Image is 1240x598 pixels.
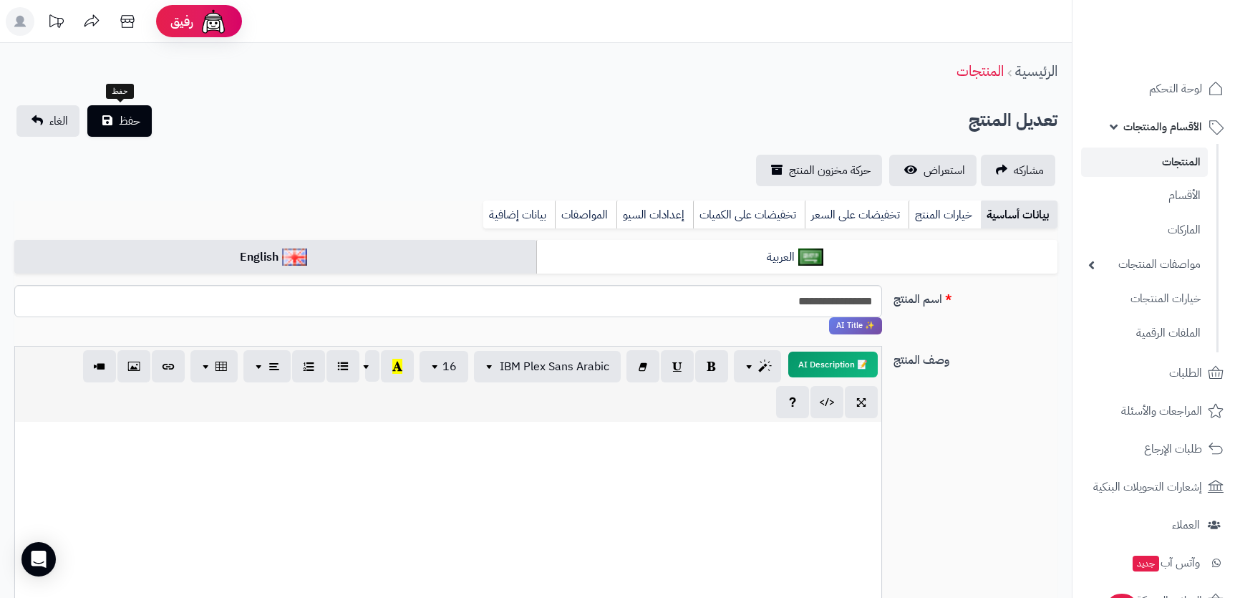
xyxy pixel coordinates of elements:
a: مواصفات المنتجات [1081,249,1208,280]
a: الماركات [1081,215,1208,246]
label: وصف المنتج [888,346,1064,369]
span: جديد [1133,556,1159,572]
a: حركة مخزون المنتج [756,155,882,186]
span: وآتس آب [1131,553,1200,573]
a: المراجعات والأسئلة [1081,394,1231,428]
img: ai-face.png [199,7,228,36]
a: مشاركه [981,155,1055,186]
button: IBM Plex Sans Arabic [474,351,621,382]
a: إشعارات التحويلات البنكية [1081,470,1231,504]
a: العربية [536,240,1058,275]
a: طلبات الإرجاع [1081,432,1231,466]
a: خيارات المنتج [909,201,981,229]
span: مشاركه [1014,162,1044,179]
div: حفظ [106,84,134,100]
a: الأقسام [1081,180,1208,211]
span: انقر لاستخدام رفيقك الذكي [829,317,882,334]
span: طلبات الإرجاع [1144,439,1202,459]
img: العربية [798,249,823,266]
span: 16 [442,358,457,375]
a: المنتجات [1081,148,1208,177]
a: تخفيضات على السعر [805,201,909,229]
a: المواصفات [555,201,616,229]
a: لوحة التحكم [1081,72,1231,106]
span: استعراض [924,162,965,179]
span: المراجعات والأسئلة [1121,401,1202,421]
span: رفيق [170,13,193,30]
span: الأقسام والمنتجات [1123,117,1202,137]
button: 📝 AI Description [788,352,878,377]
a: الملفات الرقمية [1081,318,1208,349]
span: إشعارات التحويلات البنكية [1093,477,1202,497]
a: خيارات المنتجات [1081,284,1208,314]
span: حفظ [119,112,140,130]
a: العملاء [1081,508,1231,542]
span: الطلبات [1169,363,1202,383]
span: الغاء [49,112,68,130]
h2: تعديل المنتج [969,106,1057,135]
a: المنتجات [956,60,1004,82]
a: استعراض [889,155,977,186]
a: تحديثات المنصة [38,7,74,39]
a: إعدادات السيو [616,201,693,229]
a: بيانات أساسية [981,201,1057,229]
a: الرئيسية [1015,60,1057,82]
label: اسم المنتج [888,285,1064,308]
a: الطلبات [1081,356,1231,390]
button: حفظ [87,105,152,137]
span: IBM Plex Sans Arabic [500,358,609,375]
span: العملاء [1172,515,1200,535]
img: English [282,249,307,266]
a: الغاء [16,105,79,137]
a: تخفيضات على الكميات [693,201,805,229]
button: 16 [420,351,468,382]
span: لوحة التحكم [1149,79,1202,99]
div: Open Intercom Messenger [21,542,56,577]
a: وآتس آبجديد [1081,546,1231,580]
a: English [14,240,536,275]
a: بيانات إضافية [483,201,555,229]
span: حركة مخزون المنتج [789,162,871,179]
